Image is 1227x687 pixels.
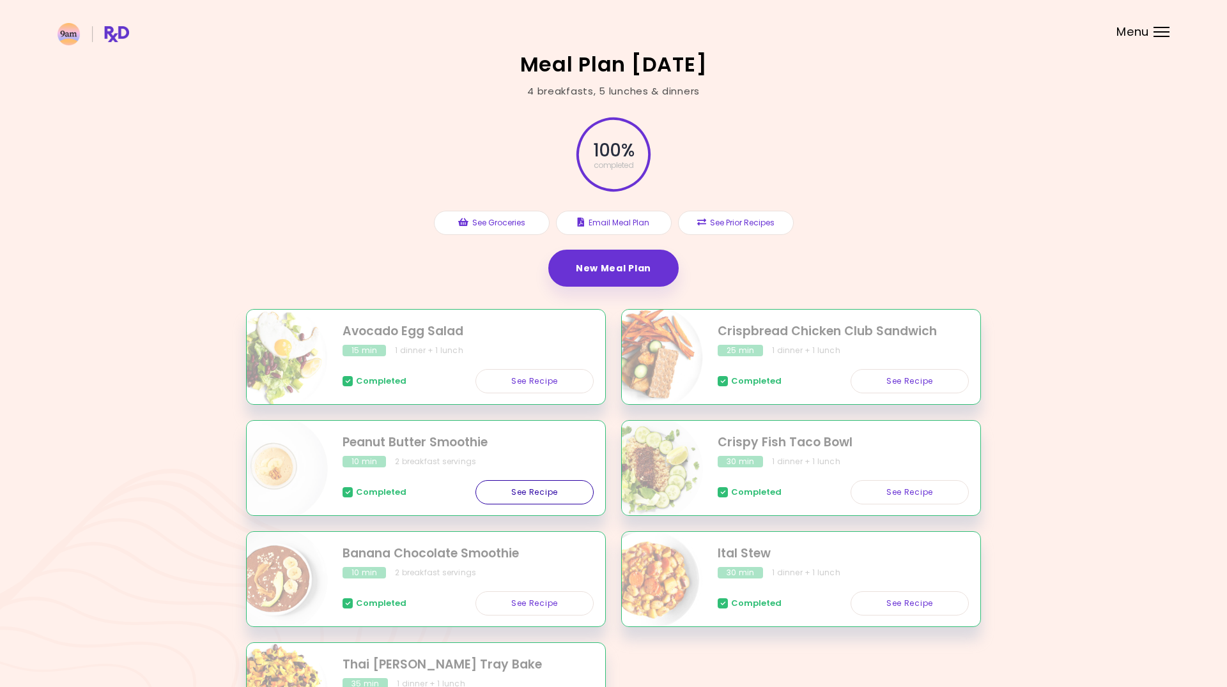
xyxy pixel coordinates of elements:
div: 25 min [718,345,763,356]
h2: Peanut Butter Smoothie [343,434,594,452]
h2: Avocado Egg Salad [343,322,594,341]
a: See Recipe - Crispbread Chicken Club Sandwich [851,369,969,393]
img: Info - Banana Chocolate Smoothie [222,527,328,633]
a: See Recipe - Banana Chocolate Smoothie [475,591,594,615]
div: 1 dinner + 1 lunch [772,456,840,467]
span: completed [594,162,634,169]
a: New Meal Plan [548,250,679,287]
h2: Crispy Fish Taco Bowl [718,434,969,452]
span: Completed [356,598,406,608]
div: 1 dinner + 1 lunch [395,345,463,356]
a: See Recipe - Ital Stew [851,591,969,615]
h2: Crispbread Chicken Club Sandwich [718,322,969,341]
div: 1 dinner + 1 lunch [772,345,840,356]
button: See Groceries [434,211,550,235]
div: 30 min [718,567,763,578]
div: 15 min [343,345,386,356]
span: 100 % [593,140,633,162]
div: 10 min [343,567,386,578]
a: See Recipe - Peanut Butter Smoothie [475,480,594,504]
div: 30 min [718,456,763,467]
button: Email Meal Plan [556,211,672,235]
span: Completed [731,376,782,386]
button: See Prior Recipes [678,211,794,235]
span: Completed [731,598,782,608]
h2: Meal Plan [DATE] [520,54,707,75]
div: 2 breakfast servings [395,567,476,578]
span: Completed [731,487,782,497]
div: 4 breakfasts , 5 lunches & dinners [527,84,700,99]
div: 2 breakfast servings [395,456,476,467]
div: 1 dinner + 1 lunch [772,567,840,578]
h2: Banana Chocolate Smoothie [343,545,594,563]
h2: Thai Curry Tray Bake [343,656,594,674]
a: See Recipe - Avocado Egg Salad [475,369,594,393]
span: Completed [356,487,406,497]
img: RxDiet [58,23,129,45]
span: Completed [356,376,406,386]
img: Info - Crispy Fish Taco Bowl [597,416,703,522]
img: Info - Crispbread Chicken Club Sandwich [597,305,703,411]
div: 10 min [343,456,386,467]
img: Info - Ital Stew [597,527,703,633]
img: Info - Peanut Butter Smoothie [222,416,328,522]
a: See Recipe - Crispy Fish Taco Bowl [851,480,969,504]
h2: Ital Stew [718,545,969,563]
span: Menu [1116,26,1149,38]
img: Info - Avocado Egg Salad [222,305,328,411]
